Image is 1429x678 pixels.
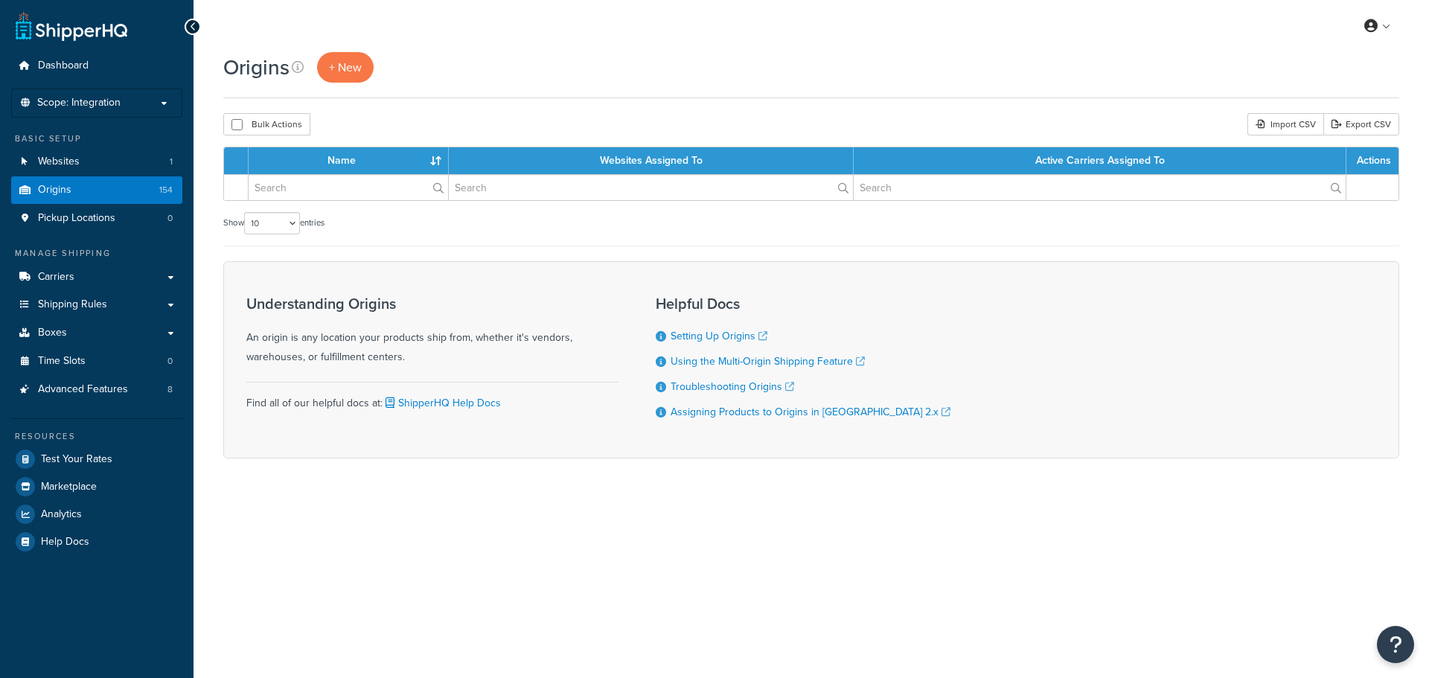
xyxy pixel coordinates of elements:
[167,355,173,368] span: 0
[246,382,618,413] div: Find all of our helpful docs at:
[11,176,182,204] li: Origins
[656,295,950,312] h3: Helpful Docs
[38,156,80,168] span: Websites
[38,184,71,196] span: Origins
[854,147,1346,174] th: Active Carriers Assigned To
[1323,113,1399,135] a: Export CSV
[11,430,182,443] div: Resources
[223,53,290,82] h1: Origins
[11,501,182,528] a: Analytics
[11,205,182,232] li: Pickup Locations
[671,354,865,369] a: Using the Multi-Origin Shipping Feature
[167,212,173,225] span: 0
[11,376,182,403] li: Advanced Features
[223,113,310,135] button: Bulk Actions
[170,156,173,168] span: 1
[38,327,67,339] span: Boxes
[249,147,449,174] th: Name
[11,348,182,375] a: Time Slots 0
[11,376,182,403] a: Advanced Features 8
[41,481,97,493] span: Marketplace
[1346,147,1398,174] th: Actions
[11,348,182,375] li: Time Slots
[11,132,182,145] div: Basic Setup
[11,52,182,80] a: Dashboard
[383,395,501,411] a: ShipperHQ Help Docs
[38,298,107,311] span: Shipping Rules
[449,175,853,200] input: Search
[41,453,112,466] span: Test Your Rates
[249,175,448,200] input: Search
[11,247,182,260] div: Manage Shipping
[11,148,182,176] li: Websites
[244,212,300,234] select: Showentries
[11,205,182,232] a: Pickup Locations 0
[11,148,182,176] a: Websites 1
[11,176,182,204] a: Origins 154
[246,295,618,367] div: An origin is any location your products ship from, whether it's vendors, warehouses, or fulfillme...
[246,295,618,312] h3: Understanding Origins
[11,263,182,291] a: Carriers
[11,446,182,473] a: Test Your Rates
[223,212,325,234] label: Show entries
[671,379,794,394] a: Troubleshooting Origins
[854,175,1346,200] input: Search
[11,528,182,555] a: Help Docs
[671,328,767,344] a: Setting Up Origins
[41,508,82,521] span: Analytics
[11,319,182,347] a: Boxes
[38,212,115,225] span: Pickup Locations
[11,291,182,319] a: Shipping Rules
[317,52,374,83] a: + New
[38,271,74,284] span: Carriers
[1377,626,1414,663] button: Open Resource Center
[38,383,128,396] span: Advanced Features
[41,536,89,549] span: Help Docs
[159,184,173,196] span: 154
[167,383,173,396] span: 8
[11,473,182,500] a: Marketplace
[671,404,950,420] a: Assigning Products to Origins in [GEOGRAPHIC_DATA] 2.x
[37,97,121,109] span: Scope: Integration
[38,355,86,368] span: Time Slots
[329,59,362,76] span: + New
[1247,113,1323,135] div: Import CSV
[38,60,89,72] span: Dashboard
[16,11,127,41] a: ShipperHQ Home
[449,147,854,174] th: Websites Assigned To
